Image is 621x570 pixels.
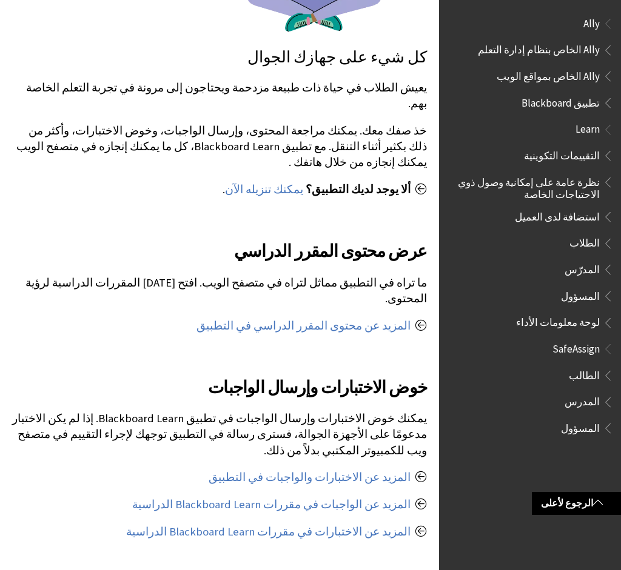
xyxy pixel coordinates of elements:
span: المسؤول [561,418,600,434]
p: ما تراه في التطبيق مماثل لتراه في متصفح الويب. افتح [DATE] المقررات الدراسية لرؤية المحتوى. [12,275,427,307]
p: يمكنك خوض الاختبارات وإرسال الواجبات في تطبيق Blackboard Learn. إذا لم يكن الاختبار مدعومًا على ا... [12,411,427,459]
span: استضافة لدى العميل [515,207,600,223]
span: لوحة معلومات الأداء [516,313,600,329]
a: الرجوع لأعلى [532,492,621,514]
a: المزيد عن الاختبارات في مقررات Blackboard Learn الدراسية [126,525,411,539]
a: يمكنك تنزيله الآن [225,182,303,197]
h2: عرض محتوى المقرر الدراسي [12,224,427,263]
span: Ally [583,13,600,30]
span: الطلاب [569,233,600,250]
span: Ally الخاص بنظام إدارة التعلم [478,40,600,56]
span: تطبيق Blackboard [522,93,600,109]
p: يعيش الطلاب في حياة ذات طبيعة مزدحمة ويحتاجون إلى مرونة في تجربة التعلم الخاصة بهم. [12,80,427,111]
span: المدرّس [565,259,600,276]
a: المزيد عن الواجبات في مقررات Blackboard Learn الدراسية [132,497,411,512]
h2: خوض الاختبارات وإرسال الواجبات [12,360,427,400]
span: المسؤول [561,286,600,302]
span: SafeAssign [552,339,600,355]
span: الطالب [569,365,600,382]
span: ألا يوجد لديك التطبيق؟ [306,182,411,196]
span: نظرة عامة على إمكانية وصول ذوي الاحتياجات الخاصة [454,172,600,200]
span: المدرس [565,392,600,408]
span: Learn [576,119,600,136]
nav: Book outline for Anthology Ally Help [446,13,614,87]
nav: Book outline for Blackboard SafeAssign [446,339,614,439]
span: Ally الخاص بمواقع الويب [497,66,600,82]
a: المزيد عن الاختبارات والواجبات في التطبيق [209,470,411,485]
p: . [12,182,427,197]
p: خذ صفك معك. يمكنك مراجعة المحتوى، وإرسال الواجبات، وخوض الاختبارات، وأكثر من ذلك بكثير أثناء التن... [12,123,427,171]
p: كل شيء على جهازك الجوال [12,47,427,68]
nav: Book outline for Blackboard Learn Help [446,119,614,333]
span: التقييمات التكوينية [524,145,600,162]
nav: Book outline for Blackboard App Help [446,93,614,113]
a: المزيد عن محتوى المقرر الدراسي في التطبيق [196,319,411,333]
